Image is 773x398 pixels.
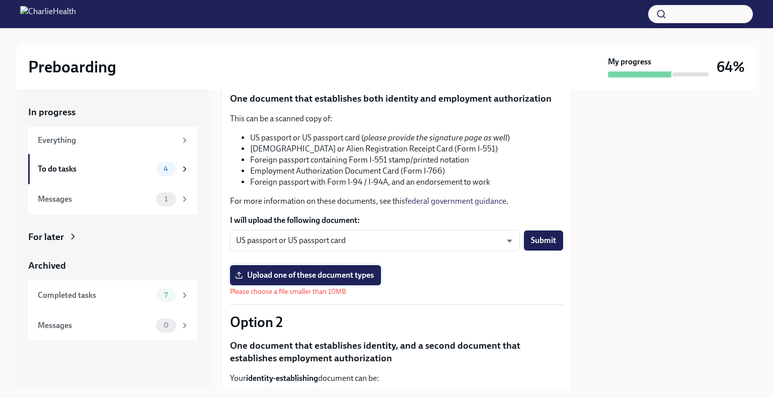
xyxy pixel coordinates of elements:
p: Please choose a file smaller than 10MB [230,287,381,296]
a: Completed tasks7 [28,280,197,310]
p: One document that establishes identity, and a second document that establishes employment authori... [230,339,563,365]
span: 4 [158,165,174,173]
p: One document that establishes both identity and employment authorization [230,92,563,105]
a: To do tasks4 [28,154,197,184]
strong: identity-establishing [246,373,318,383]
a: In progress [28,106,197,119]
div: For later [28,230,64,244]
li: [DEMOGRAPHIC_DATA] or Alien Registration Receipt Card (Form I-551) [250,143,563,154]
li: Employment Authorization Document Card (Form I-766) [250,166,563,177]
p: Your document can be: [230,373,563,384]
a: Archived [28,259,197,272]
div: US passport or US passport card [230,230,520,251]
div: Messages [38,320,152,331]
li: Foreign passport with Form I-94 / I-94A, and an endorsement to work [250,177,563,188]
span: 1 [159,195,174,203]
a: Messages0 [28,310,197,341]
div: Completed tasks [38,290,152,301]
strong: My progress [608,56,651,67]
span: Submit [531,235,556,246]
div: Messages [38,194,152,205]
label: I will upload the following document: [230,215,563,226]
h2: Preboarding [28,57,116,77]
p: For more information on these documents, see this . [230,196,563,207]
p: This can be a scanned copy of: [230,113,563,124]
li: US passport or US passport card ( ) [250,132,563,143]
span: 0 [158,322,175,329]
label: Upload one of these document types [230,265,381,285]
li: Foreign passport containing Form I-551 stamp/printed notation [250,154,563,166]
em: please provide the signature page as well [364,133,507,142]
p: Option 2 [230,313,563,331]
div: To do tasks [38,164,152,175]
a: For later [28,230,197,244]
a: Everything [28,127,197,154]
span: Upload one of these document types [237,270,374,280]
span: 7 [158,291,174,299]
button: Submit [524,230,563,251]
a: federal government guidance [405,196,506,206]
div: Everything [38,135,176,146]
h3: 64% [717,58,745,76]
a: Messages1 [28,184,197,214]
img: CharlieHealth [20,6,76,22]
